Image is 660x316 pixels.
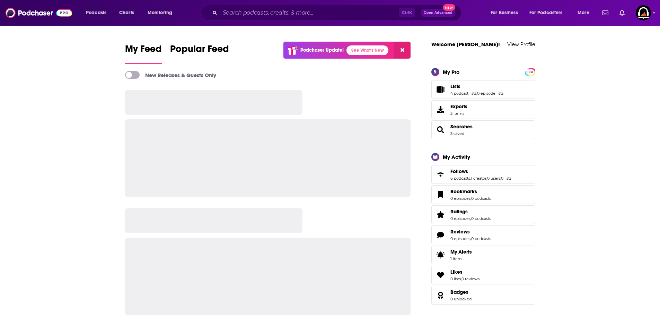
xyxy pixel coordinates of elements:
[81,7,115,18] button: open menu
[434,125,448,135] a: Searches
[443,69,460,75] div: My Pro
[450,91,476,96] a: 4 podcast lists
[125,43,162,64] a: My Feed
[491,8,518,18] span: For Business
[421,9,456,17] button: Open AdvancedNew
[148,8,172,18] span: Monitoring
[529,8,563,18] span: For Podcasters
[470,176,471,181] span: ,
[450,208,468,215] span: Ratings
[431,165,535,184] span: Follows
[125,71,216,79] a: New Releases & Guests Only
[501,176,511,181] a: 0 lists
[300,47,344,53] p: Podchaser Update!
[431,185,535,204] span: Bookmarks
[636,5,651,20] span: Logged in as kpunia
[450,297,472,301] a: 0 unlocked
[450,256,472,261] span: 1 item
[526,69,534,75] span: PRO
[450,83,503,89] a: Lists
[119,8,134,18] span: Charts
[115,7,138,18] a: Charts
[434,170,448,179] a: Follows
[450,208,491,215] a: Ratings
[431,225,535,244] span: Reviews
[125,43,162,59] span: My Feed
[399,8,415,17] span: Ctrl K
[434,270,448,280] a: Likes
[434,105,448,114] span: Exports
[450,103,467,110] span: Exports
[431,41,500,48] a: Welcome [PERSON_NAME]!
[450,176,470,181] a: 6 podcasts
[450,249,472,255] span: My Alerts
[471,236,491,241] a: 0 podcasts
[431,246,535,264] a: My Alerts
[443,4,455,11] span: New
[461,276,479,281] a: 0 reviews
[525,7,573,18] button: open menu
[450,196,470,201] a: 0 episodes
[450,111,467,116] span: 3 items
[526,69,534,74] a: PRO
[450,188,491,195] a: Bookmarks
[477,91,503,96] a: 0 episode lists
[450,289,472,295] a: Badges
[450,269,479,275] a: Likes
[434,85,448,94] a: Lists
[507,41,535,48] a: View Profile
[220,7,399,18] input: Search podcasts, credits, & more...
[461,276,461,281] span: ,
[450,123,473,130] a: Searches
[450,188,477,195] span: Bookmarks
[500,176,501,181] span: ,
[636,5,651,20] button: Show profile menu
[434,210,448,220] a: Ratings
[86,8,106,18] span: Podcasts
[431,120,535,139] span: Searches
[434,290,448,300] a: Badges
[450,289,468,295] span: Badges
[471,176,486,181] a: 1 creator
[208,5,468,21] div: Search podcasts, credits, & more...
[431,100,535,119] a: Exports
[6,6,72,19] img: Podchaser - Follow, Share and Rate Podcasts
[434,230,448,240] a: Reviews
[487,176,500,181] a: 0 users
[450,168,468,174] span: Follows
[471,216,491,221] a: 0 podcasts
[450,168,511,174] a: Follows
[450,216,470,221] a: 0 episodes
[636,5,651,20] img: User Profile
[170,43,229,59] span: Popular Feed
[450,83,460,89] span: Lists
[578,8,589,18] span: More
[471,196,491,201] a: 0 podcasts
[431,286,535,305] span: Badges
[450,229,470,235] span: Reviews
[431,205,535,224] span: Ratings
[346,45,388,55] a: See What's New
[599,7,611,19] a: Show notifications dropdown
[434,190,448,199] a: Bookmarks
[170,43,229,64] a: Popular Feed
[486,7,527,18] button: open menu
[617,7,627,19] a: Show notifications dropdown
[434,250,448,260] span: My Alerts
[573,7,598,18] button: open menu
[450,131,464,136] a: 3 saved
[143,7,181,18] button: open menu
[450,269,463,275] span: Likes
[431,266,535,284] span: Likes
[450,276,461,281] a: 0 lists
[450,229,491,235] a: Reviews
